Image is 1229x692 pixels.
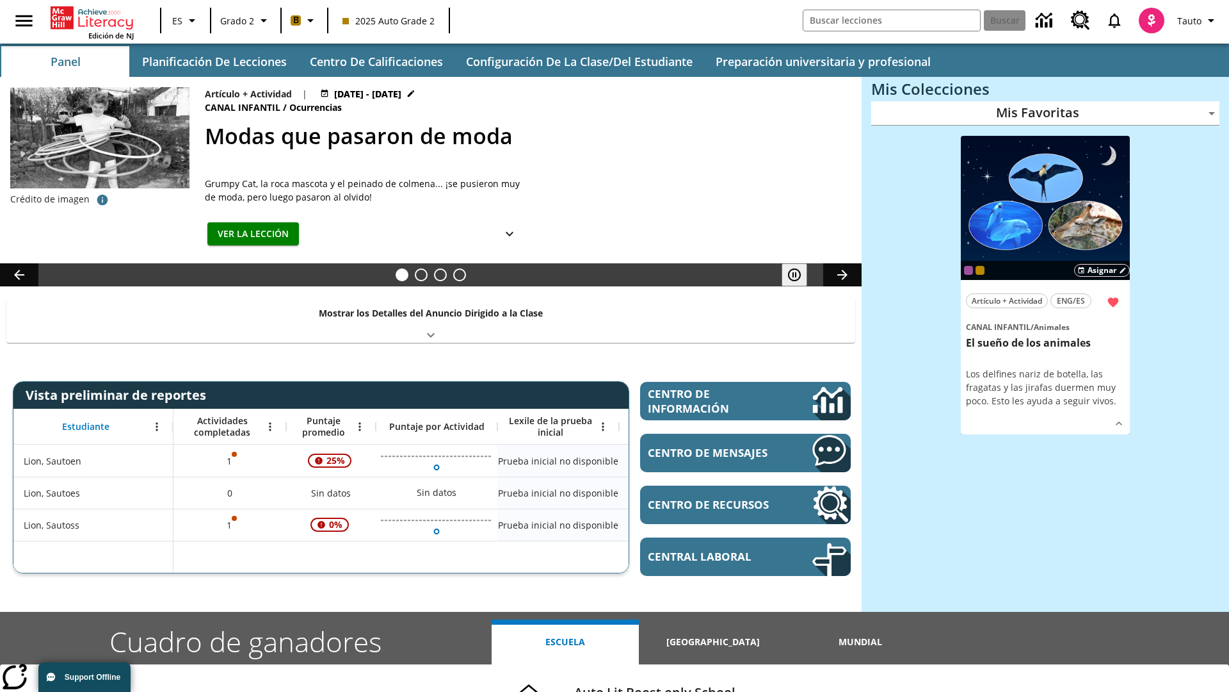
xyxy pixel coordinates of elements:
span: 25% [321,449,350,472]
div: Sin datos, Lion, Sautoen [619,445,741,477]
p: Artículo + Actividad [205,87,292,101]
span: B [293,12,299,28]
button: 19 jul - 30 jun Elegir fechas [317,87,418,101]
button: Carrusel de lecciones, seguir [823,263,862,286]
div: 1, Es posible que sea inválido el puntaje de una o más actividades., Lion, Sautoen [173,445,286,477]
button: Boost El color de la clase es anaranjado claro. Cambiar el color de la clase. [285,9,323,32]
img: avatar image [1139,8,1164,33]
button: Lenguaje: ES, Selecciona un idioma [165,9,206,32]
button: Support Offline [38,663,131,692]
h3: Mis Colecciones [871,80,1219,98]
button: Diapositiva 3 ¿Cuál es la gran idea? [434,268,447,281]
span: Puntaje por Actividad [389,421,485,432]
button: Ver más [1109,414,1129,433]
button: Abrir menú [147,417,166,436]
div: Mostrar los Detalles del Anuncio Dirigido a la Clase [6,299,855,343]
span: Centro de mensajes [648,445,774,460]
button: Preparación universitaria y profesional [705,46,941,77]
h3: El sueño de los animales [966,336,1125,350]
a: Centro de información [1028,3,1063,38]
span: Prueba inicial no disponible, Lion, Sautoes [498,486,618,500]
a: Portada [51,5,134,31]
div: 0, Lion, Sautoes [173,477,286,509]
button: Escuela [492,620,639,664]
div: Portada [51,4,134,40]
div: Sin datos, Lion, Sautoes [410,480,463,506]
span: Edición de NJ [88,31,134,40]
span: Lion, Sautoss [24,518,79,532]
span: 0 [227,486,232,500]
span: Tauto [1177,14,1201,28]
button: Artículo + Actividad [966,293,1048,308]
span: Centro de información [648,386,769,416]
p: Crédito de imagen [10,193,90,206]
span: Canal Infantil [205,101,283,115]
button: Diapositiva 4 Una idea, mucho trabajo [453,268,466,281]
span: Artículo + Actividad [972,294,1042,308]
a: Central laboral [640,538,851,576]
p: Mostrar los Detalles del Anuncio Dirigido a la Clase [319,306,543,320]
button: Centro de calificaciones [300,46,453,77]
span: Lion, Sautoes [24,486,80,500]
span: / [283,101,287,113]
div: Los delfines nariz de botella, las fragatas y las jirafas duermen muy poco. Esto les ayuda a segu... [966,367,1125,408]
button: ENG/ES [1050,293,1091,308]
img: foto en blanco y negro de una chica haciendo girar unos hula-hulas en la década de 1950 [10,87,189,188]
button: Perfil/Configuración [1172,9,1224,32]
span: Support Offline [65,673,120,682]
a: Centro de mensajes [640,434,851,472]
span: Central laboral [648,549,774,564]
button: Escoja un nuevo avatar [1131,4,1172,37]
span: Asignar [1088,265,1116,276]
button: Ver la lección [207,222,299,246]
span: Centro de recursos [648,497,774,512]
div: Sin datos, Lion, Sautoes [286,477,376,509]
div: 1, Es posible que sea inválido el puntaje de una o más actividades., Lion, Sautoss [173,509,286,541]
span: Estudiante [62,421,109,432]
span: Sin datos [305,480,357,506]
span: Grumpy Cat, la roca mascota y el peinado de colmena... ¡se pusieron muy de moda, pero luego pasar... [205,177,525,204]
button: Abrir el menú lateral [5,2,43,40]
div: Sin datos, Lion, Sautoss [619,509,741,541]
button: Ver más [497,222,522,246]
span: Prueba inicial no disponible, Lion, Sautoss [498,518,618,532]
span: | [302,87,307,101]
span: Canal Infantil [966,322,1031,333]
a: Notificaciones [1098,4,1131,37]
span: Lexile de la prueba inicial [504,415,597,438]
p: 1 [225,518,234,532]
span: Prueba inicial no disponible, Lion, Sautoen [498,454,618,468]
button: Asignar Elegir fechas [1074,264,1130,277]
div: Pausar [782,263,820,286]
div: New 2025 class [976,266,984,275]
div: lesson details [961,136,1130,435]
span: Vista preliminar de reportes [26,386,213,404]
button: Remover de Favoritas [1102,291,1125,314]
p: 1 [225,454,234,468]
div: , 0%, ¡Atención! La puntuación media de 0% correspondiente al primer intento de este estudiante d... [286,509,376,541]
div: Mis Favoritas [871,101,1219,126]
span: ENG/ES [1057,294,1085,308]
span: Actividades completadas [180,415,264,438]
span: [DATE] - [DATE] [334,87,401,101]
a: Centro de recursos, Se abrirá en una pestaña nueva. [640,486,851,524]
button: Panel [1,46,129,77]
div: OL 2025 Auto Grade 3 [964,266,973,275]
a: Centro de información [640,382,851,420]
button: Abrir menú [350,417,369,436]
button: Mundial [787,620,934,664]
input: Buscar campo [803,10,980,31]
span: Animales [1034,322,1070,333]
button: [GEOGRAPHIC_DATA] [639,620,786,664]
span: Ocurrencias [289,101,344,115]
button: Diapositiva 2 ¿Los autos del futuro? [415,268,428,281]
span: ES [172,14,182,28]
h2: Modas que pasaron de moda [205,120,846,152]
button: Planificación de lecciones [132,46,297,77]
button: Pausar [782,263,807,286]
button: Abrir menú [593,417,613,436]
button: Abrir menú [261,417,280,436]
span: Puntaje promedio [293,415,354,438]
a: Centro de recursos, Se abrirá en una pestaña nueva. [1063,3,1098,38]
